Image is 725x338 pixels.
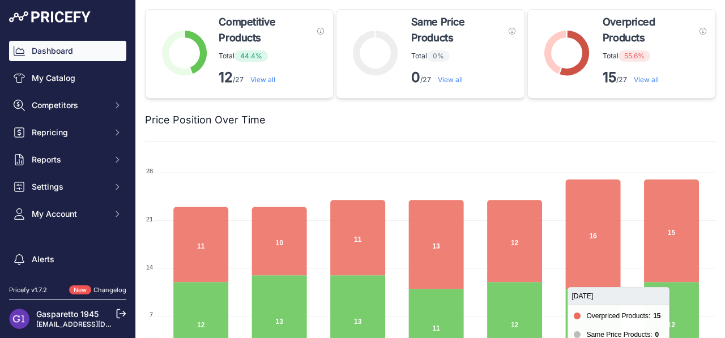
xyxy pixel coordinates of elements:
[9,68,126,88] a: My Catalog
[146,168,153,174] tspan: 28
[603,14,695,46] span: Overpriced Products
[9,122,126,143] button: Repricing
[146,216,153,223] tspan: 21
[219,50,324,62] p: Total
[69,285,91,295] span: New
[146,264,153,271] tspan: 14
[36,320,155,328] a: [EMAIL_ADDRESS][DOMAIN_NAME]
[9,204,126,224] button: My Account
[411,50,515,62] p: Total
[411,69,515,87] p: /27
[634,75,659,84] a: View all
[145,112,266,128] h2: Price Position Over Time
[9,11,91,23] img: Pricefy Logo
[219,69,233,85] strong: 12
[603,69,616,85] strong: 15
[427,50,450,62] span: 0%
[32,208,106,220] span: My Account
[219,69,324,87] p: /27
[250,75,275,84] a: View all
[93,286,126,294] a: Changelog
[32,100,106,111] span: Competitors
[32,154,106,165] span: Reports
[411,14,504,46] span: Same Price Products
[411,69,420,85] strong: 0
[150,311,153,318] tspan: 7
[9,285,47,295] div: Pricefy v1.7.2
[32,181,106,192] span: Settings
[619,50,650,62] span: 55.6%
[9,41,126,61] a: Dashboard
[603,69,706,87] p: /27
[36,309,99,319] a: Gasparetto 1945
[9,41,126,313] nav: Sidebar
[603,50,706,62] p: Total
[438,75,463,84] a: View all
[234,50,268,62] span: 44.4%
[32,127,106,138] span: Repricing
[219,14,313,46] span: Competitive Products
[9,95,126,115] button: Competitors
[9,149,126,170] button: Reports
[9,177,126,197] button: Settings
[9,249,126,269] a: Alerts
